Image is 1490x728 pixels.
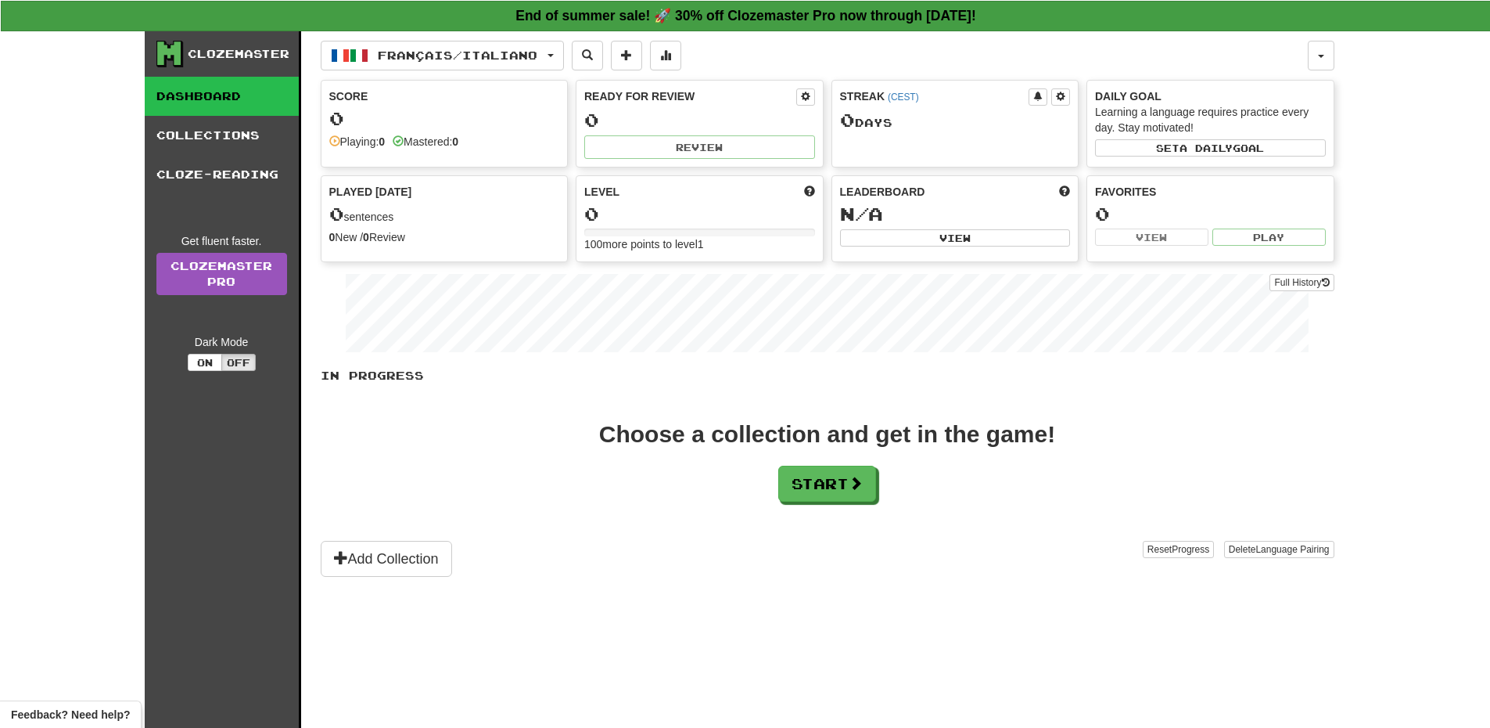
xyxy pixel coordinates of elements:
strong: 0 [452,135,458,148]
span: Language Pairing [1255,544,1329,555]
button: Seta dailygoal [1095,139,1326,157]
button: Search sentences [572,41,603,70]
button: Review [584,135,815,159]
div: 0 [329,109,560,128]
span: Leaderboard [840,184,925,200]
strong: End of summer sale! 🚀 30% off Clozemaster Pro now through [DATE]! [515,8,976,23]
button: View [840,229,1071,247]
div: 0 [584,204,815,224]
strong: 0 [379,135,385,148]
span: Played [DATE] [329,184,412,200]
span: 0 [329,203,344,225]
span: Progress [1172,544,1209,555]
div: New / Review [329,229,560,245]
button: Full History [1269,274,1334,291]
strong: 0 [363,231,369,243]
button: More stats [650,41,681,70]
div: Choose a collection and get in the game! [599,423,1055,446]
div: Learning a language requires practice every day. Stay motivated! [1095,104,1326,135]
button: ResetProgress [1143,541,1214,558]
div: Playing: [329,134,386,150]
div: Mastered: [393,134,458,150]
a: Dashboard [145,77,299,116]
button: DeleteLanguage Pairing [1224,541,1334,558]
div: sentences [329,204,560,225]
div: Day s [840,110,1071,131]
span: a daily [1179,142,1233,153]
span: 0 [840,109,855,131]
span: Score more points to level up [804,184,815,200]
button: Add Collection [321,541,452,577]
div: Dark Mode [156,334,287,350]
p: In Progress [321,368,1334,384]
div: Ready for Review [584,88,796,104]
button: On [188,354,222,371]
div: Favorites [1095,184,1326,200]
a: (CEST) [888,92,919,103]
div: Daily Goal [1095,88,1326,104]
button: Play [1212,229,1326,246]
span: Open feedback widget [11,707,130,723]
a: Collections [145,116,299,155]
a: Cloze-Reading [145,155,299,194]
button: Français/Italiano [321,41,564,70]
button: Add sentence to collection [611,41,642,70]
span: Français / Italiano [378,49,537,62]
div: Streak [840,88,1029,104]
div: Clozemaster [188,46,289,62]
div: 100 more points to level 1 [584,236,815,252]
div: Score [329,88,560,104]
button: View [1095,229,1208,246]
strong: 0 [329,231,336,243]
a: ClozemasterPro [156,253,287,295]
div: Get fluent faster. [156,233,287,249]
span: This week in points, UTC [1059,184,1070,200]
span: N/A [840,203,883,225]
div: 0 [584,110,815,130]
span: Level [584,184,619,200]
button: Off [221,354,256,371]
div: 0 [1095,204,1326,224]
button: Start [778,466,876,502]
